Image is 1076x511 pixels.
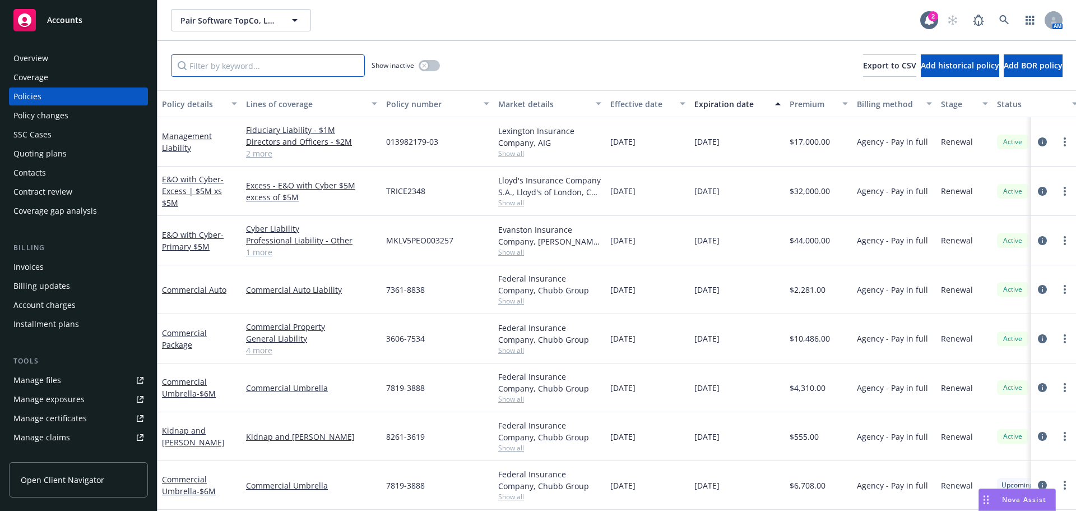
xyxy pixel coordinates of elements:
a: circleInformation [1036,381,1049,394]
span: Active [1001,137,1024,147]
span: [DATE] [694,234,720,246]
div: Manage certificates [13,409,87,427]
div: Coverage gap analysis [13,202,97,220]
div: Account charges [13,296,76,314]
span: 8261-3619 [386,431,425,443]
button: Add historical policy [921,54,999,77]
button: Billing method [852,90,936,117]
a: Quoting plans [9,145,148,163]
a: Manage BORs [9,448,148,466]
span: Show all [498,296,601,306]
span: $32,000.00 [790,185,830,197]
div: Federal Insurance Company, Chubb Group [498,371,601,394]
span: Renewal [941,185,973,197]
a: Commercial Property [246,321,377,333]
span: Renewal [941,382,973,394]
span: - Excess | $5M xs $5M [162,174,224,208]
div: 2 [928,11,938,21]
span: [DATE] [694,382,720,394]
span: 013982179-03 [386,136,438,148]
span: Active [1001,431,1024,441]
span: Show all [498,346,601,355]
span: - $6M [197,388,216,399]
a: Management Liability [162,131,212,153]
button: Nova Assist [978,489,1056,511]
a: 1 more [246,246,377,258]
a: more [1058,135,1072,149]
a: Commercial Auto [162,284,226,295]
div: Manage exposures [13,390,85,408]
span: [DATE] [610,431,636,443]
a: Policy changes [9,107,148,125]
button: Add BOR policy [1004,54,1063,77]
span: Show all [498,198,601,208]
span: - Primary $5M [162,229,224,252]
span: Active [1001,186,1024,196]
span: [DATE] [610,480,636,491]
div: Manage BORs [13,448,66,466]
a: Excess - E&O with Cyber $5M excess of $5M [246,179,377,203]
span: Active [1001,284,1024,294]
a: Manage exposures [9,390,148,408]
span: Renewal [941,480,973,491]
a: Overview [9,49,148,67]
a: circleInformation [1036,185,1049,198]
a: Account charges [9,296,148,314]
span: Show all [498,247,601,257]
div: Federal Insurance Company, Chubb Group [498,420,601,443]
span: Agency - Pay in full [857,136,928,148]
div: Policy details [162,98,225,110]
span: Agency - Pay in full [857,431,928,443]
span: Active [1001,236,1024,246]
a: Report a Bug [967,9,990,31]
a: more [1058,430,1072,443]
span: Renewal [941,136,973,148]
span: Add historical policy [921,60,999,71]
a: Commercial Umbrella [246,382,377,394]
span: Agency - Pay in full [857,185,928,197]
span: Renewal [941,284,973,296]
span: [DATE] [610,234,636,246]
a: Kidnap and [PERSON_NAME] [246,431,377,443]
span: $44,000.00 [790,234,830,246]
span: Active [1001,383,1024,393]
div: Quoting plans [13,145,67,163]
a: more [1058,478,1072,492]
div: Policies [13,88,41,105]
span: Export to CSV [863,60,916,71]
a: circleInformation [1036,234,1049,247]
a: circleInformation [1036,430,1049,443]
span: 7361-8838 [386,284,425,296]
button: Policy number [382,90,494,117]
div: Policy changes [13,107,68,125]
div: Installment plans [13,315,79,333]
a: Manage files [9,371,148,389]
a: more [1058,332,1072,346]
div: Billing [9,242,148,254]
span: [DATE] [694,185,720,197]
div: Lines of coverage [246,98,365,110]
span: $6,708.00 [790,480,825,491]
a: circleInformation [1036,283,1049,296]
div: Manage claims [13,429,70,446]
a: more [1058,234,1072,247]
span: 7819-3888 [386,382,425,394]
div: Billing method [857,98,920,110]
span: MKLV5PEO003257 [386,234,453,246]
div: Status [997,98,1065,110]
div: Policy number [386,98,477,110]
span: Add BOR policy [1004,60,1063,71]
a: 4 more [246,344,377,356]
a: Manage claims [9,429,148,446]
a: Coverage gap analysis [9,202,148,220]
button: Premium [785,90,852,117]
span: Pair Software TopCo, LLC [180,15,277,26]
a: Professional Liability - Other [246,234,377,246]
a: Fiduciary Liability - $1M [246,124,377,136]
a: Commercial Package [162,328,207,350]
span: Renewal [941,234,973,246]
a: Search [993,9,1015,31]
span: [DATE] [694,431,720,443]
a: Policies [9,88,148,105]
